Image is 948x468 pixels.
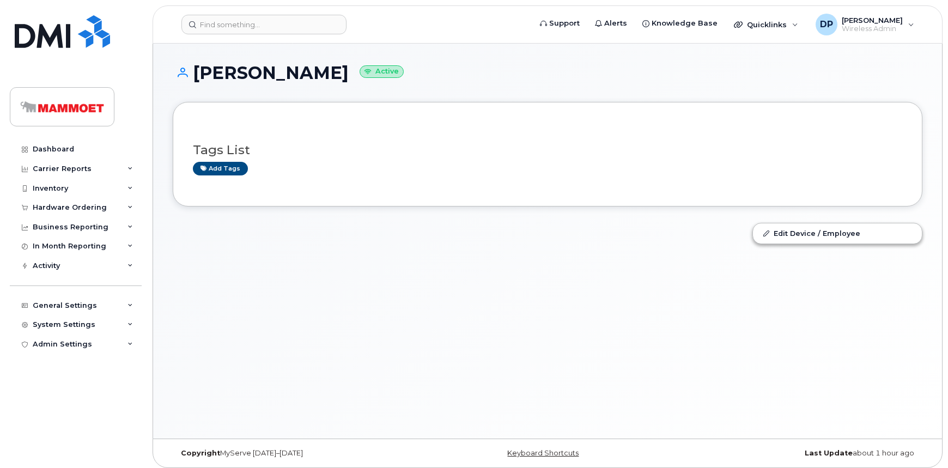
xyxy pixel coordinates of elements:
[753,223,922,243] a: Edit Device / Employee
[672,449,922,458] div: about 1 hour ago
[805,449,853,457] strong: Last Update
[173,449,423,458] div: MyServe [DATE]–[DATE]
[193,162,248,175] a: Add tags
[360,65,404,78] small: Active
[507,449,579,457] a: Keyboard Shortcuts
[193,143,902,157] h3: Tags List
[181,449,220,457] strong: Copyright
[173,63,922,82] h1: [PERSON_NAME]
